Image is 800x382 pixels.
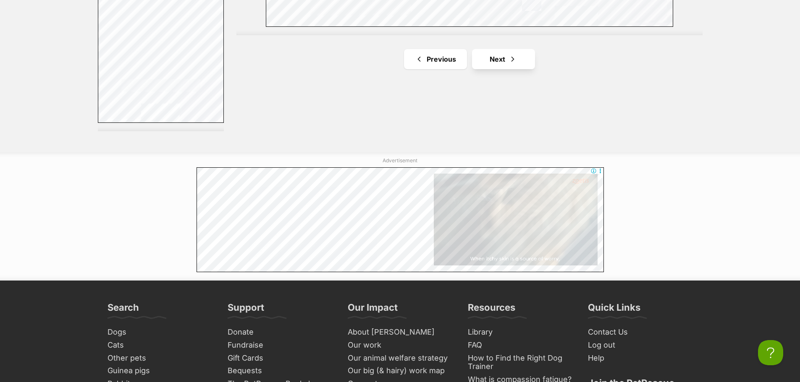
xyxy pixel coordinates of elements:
[404,49,467,69] a: Previous page
[104,326,216,339] a: Dogs
[224,364,336,377] a: Bequests
[348,301,398,318] h3: Our Impact
[104,352,216,365] a: Other pets
[585,326,696,339] a: Contact Us
[344,364,456,377] a: Our big (& hairy) work map
[758,340,783,365] iframe: Help Scout Beacon - Open
[344,326,456,339] a: About [PERSON_NAME]
[104,339,216,352] a: Cats
[588,301,640,318] h3: Quick Links
[224,339,336,352] a: Fundraise
[464,352,576,373] a: How to Find the Right Dog Trainer
[104,364,216,377] a: Guinea pigs
[344,339,456,352] a: Our work
[228,301,264,318] h3: Support
[464,326,576,339] a: Library
[585,339,696,352] a: Log out
[224,352,336,365] a: Gift Cards
[585,352,696,365] a: Help
[468,301,515,318] h3: Resources
[108,301,139,318] h3: Search
[236,49,703,69] nav: Pagination
[344,352,456,365] a: Our animal welfare strategy
[224,326,336,339] a: Donate
[464,339,576,352] a: FAQ
[197,167,604,272] iframe: Advertisement
[472,49,535,69] a: Next page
